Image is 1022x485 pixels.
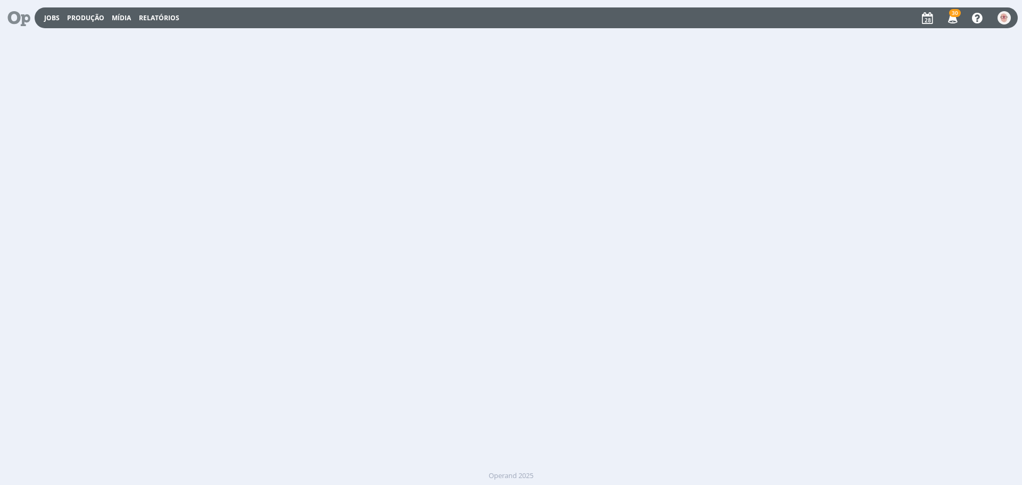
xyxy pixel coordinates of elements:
a: Relatórios [139,13,179,22]
button: A [997,9,1011,27]
a: Mídia [112,13,131,22]
button: Produção [64,14,108,22]
button: Relatórios [136,14,183,22]
a: Produção [67,13,104,22]
button: Mídia [109,14,134,22]
span: 30 [949,9,961,17]
button: 30 [941,9,963,28]
button: Jobs [41,14,63,22]
a: Jobs [44,13,60,22]
img: A [998,11,1011,24]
